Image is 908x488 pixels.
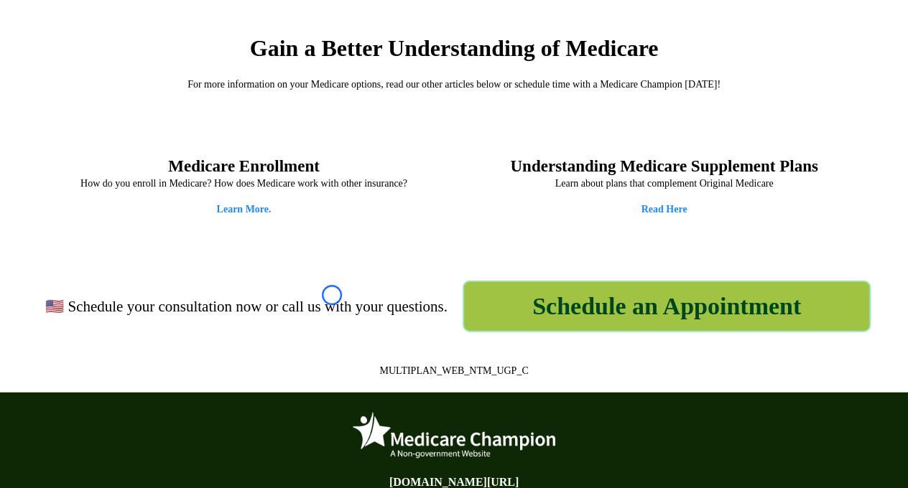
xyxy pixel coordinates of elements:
strong: Understanding Medicare Supplement Plans [510,157,817,175]
a: Schedule an Appointment [463,281,871,332]
a: Read Here [641,204,687,215]
p: MULTIPLAN_WEB_NTM_UGP_C [41,365,867,377]
span: Schedule an Appointment [532,293,801,320]
a: Learn More. [217,204,272,215]
p: For more information on your Medicare options, read our other articles below or schedule time wit... [37,78,871,91]
strong: Medicare Enrollment [168,157,320,175]
p: Learn about plans that complement Original Medicare [472,177,856,190]
strong: Gain a Better Understanding of Medicare [250,35,659,61]
p: How do you enroll in Medicare? How does Medicare work with other insurance? [52,177,436,190]
p: 🇺🇸 Schedule your consultation now or call us with your questions. [37,297,455,316]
